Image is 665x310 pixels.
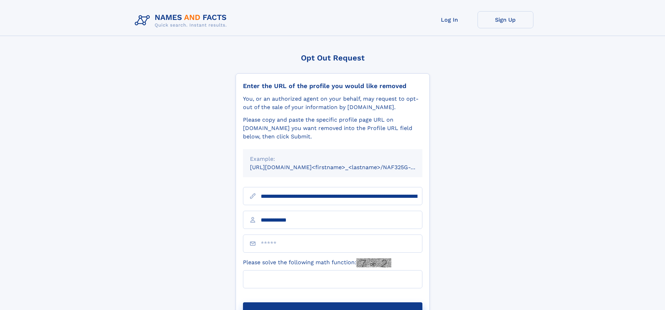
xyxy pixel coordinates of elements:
small: [URL][DOMAIN_NAME]<firstname>_<lastname>/NAF325G-xxxxxxxx [250,164,436,171]
a: Sign Up [478,11,533,28]
div: Example: [250,155,415,163]
div: Enter the URL of the profile you would like removed [243,82,422,90]
img: Logo Names and Facts [132,11,232,30]
div: Please copy and paste the specific profile page URL on [DOMAIN_NAME] you want removed into the Pr... [243,116,422,141]
a: Log In [422,11,478,28]
label: Please solve the following math function: [243,258,391,267]
div: You, or an authorized agent on your behalf, may request to opt-out of the sale of your informatio... [243,95,422,111]
div: Opt Out Request [236,53,430,62]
